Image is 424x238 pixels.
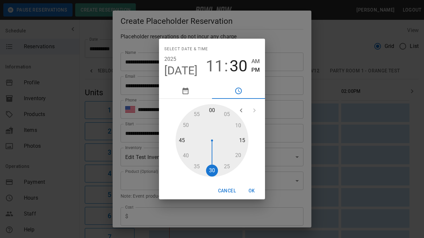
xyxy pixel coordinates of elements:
button: 30 [230,57,247,75]
button: pick date [159,83,212,99]
button: [DATE] [164,64,198,78]
span: Select date & time [164,44,208,55]
button: Cancel [215,185,238,197]
button: pick time [212,83,265,99]
button: AM [251,57,260,66]
button: 11 [206,57,224,75]
span: : [224,57,228,75]
button: open previous view [235,104,248,117]
button: PM [251,65,260,74]
button: OK [241,185,262,197]
button: 2025 [164,55,177,64]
